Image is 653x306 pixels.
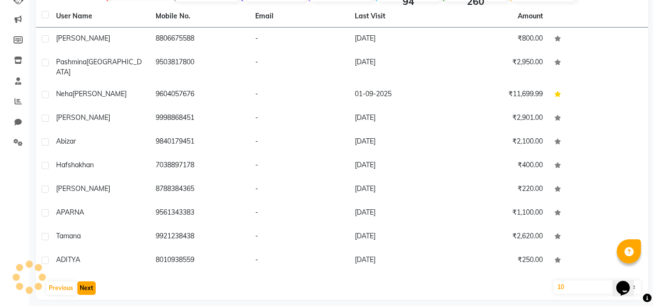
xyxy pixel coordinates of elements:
td: - [249,225,349,249]
td: - [249,178,349,202]
span: pashmina [56,58,87,66]
button: Previous [46,281,75,295]
td: 7038897178 [150,154,249,178]
td: - [249,83,349,107]
td: 9503817800 [150,51,249,83]
td: 9921238438 [150,225,249,249]
td: [DATE] [349,51,449,83]
td: - [249,202,349,225]
td: ₹2,620.00 [449,225,549,249]
td: ₹2,100.00 [449,131,549,154]
td: ₹800.00 [449,28,549,51]
span: [PERSON_NAME] [56,113,110,122]
td: [DATE] [349,249,449,273]
td: ₹220.00 [449,178,549,202]
td: 8010938559 [150,249,249,273]
td: 9561343383 [150,202,249,225]
span: hafsha [56,160,79,169]
span: APARNA [56,208,84,217]
span: [PERSON_NAME] [73,89,127,98]
td: [DATE] [349,28,449,51]
td: - [249,131,349,154]
td: 01-09-2025 [349,83,449,107]
td: ₹2,901.00 [449,107,549,131]
td: - [249,107,349,131]
td: [DATE] [349,202,449,225]
span: khan [79,160,94,169]
td: [DATE] [349,107,449,131]
td: - [249,154,349,178]
span: abizar [56,137,76,146]
th: Mobile No. [150,5,249,28]
td: 8788384365 [150,178,249,202]
span: ADITYA [56,255,80,264]
td: 9604057676 [150,83,249,107]
td: - [249,28,349,51]
td: - [249,51,349,83]
td: [DATE] [349,131,449,154]
span: [GEOGRAPHIC_DATA] [56,58,142,76]
td: ₹1,100.00 [449,202,549,225]
td: ₹400.00 [449,154,549,178]
th: Email [249,5,349,28]
th: User Name [50,5,150,28]
td: 8806675588 [150,28,249,51]
span: [PERSON_NAME] [56,184,110,193]
iframe: chat widget [612,267,643,296]
td: ₹250.00 [449,249,549,273]
td: [DATE] [349,225,449,249]
button: Next [77,281,96,295]
td: [DATE] [349,178,449,202]
td: - [249,249,349,273]
td: [DATE] [349,154,449,178]
th: Last Visit [349,5,449,28]
td: 9840179451 [150,131,249,154]
span: tamana [56,232,81,240]
td: ₹2,950.00 [449,51,549,83]
td: ₹11,699.99 [449,83,549,107]
th: Amount [512,5,549,27]
td: 9998868451 [150,107,249,131]
span: [PERSON_NAME] [56,34,110,43]
span: neha [56,89,73,98]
